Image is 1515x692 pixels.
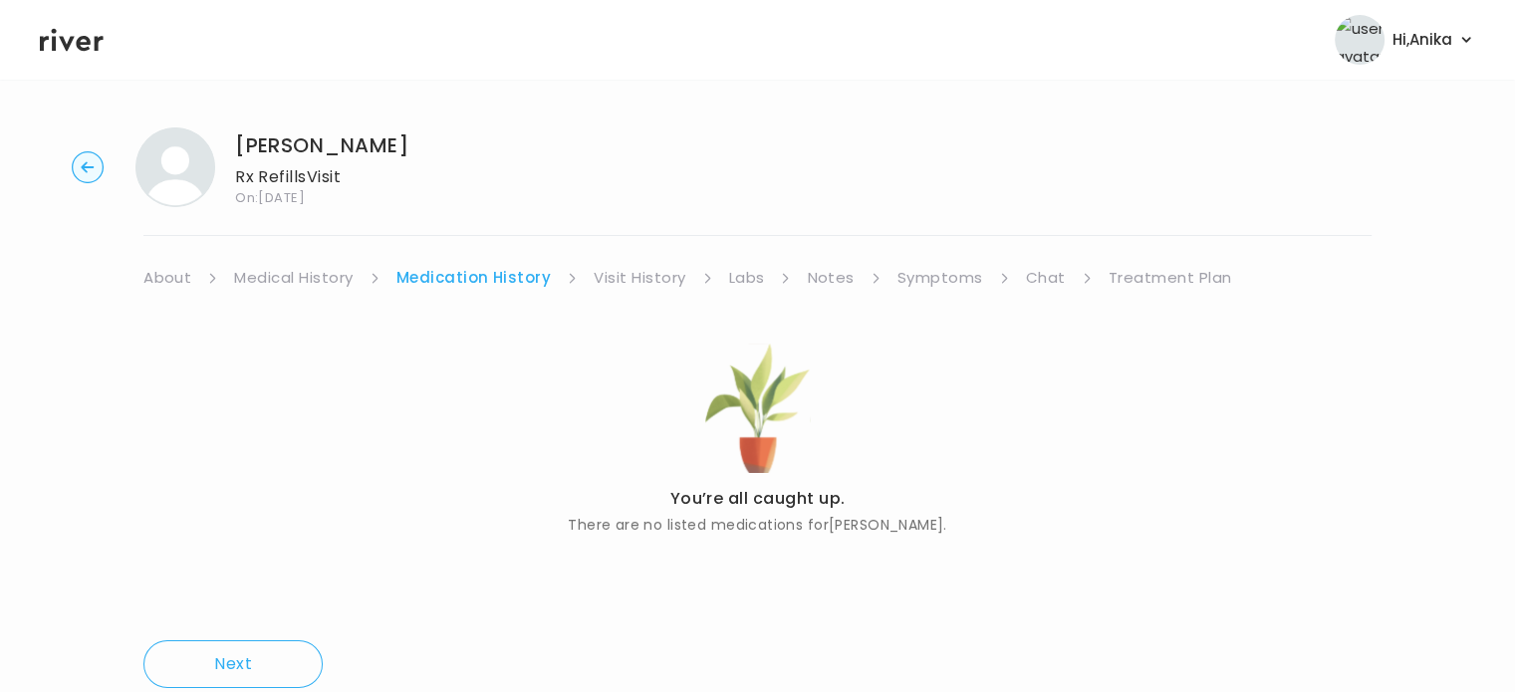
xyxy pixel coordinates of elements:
a: Notes [807,264,854,292]
span: Hi, Anika [1392,26,1452,54]
a: Chat [1026,264,1066,292]
p: You’re all caught up. [568,485,947,513]
img: user avatar [1335,15,1385,65]
a: About [143,264,191,292]
a: Medication History [396,264,552,292]
img: Madison Simpson [135,127,215,207]
a: Medical History [234,264,353,292]
a: Treatment Plan [1109,264,1232,292]
p: Rx Refills Visit [235,163,408,191]
button: user avatarHi,Anika [1335,15,1475,65]
a: Labs [729,264,765,292]
button: Next [143,640,323,688]
p: There are no listed medications for [PERSON_NAME] . [568,513,947,537]
span: On: [DATE] [235,191,408,204]
h1: [PERSON_NAME] [235,131,408,159]
a: Symptoms [897,264,983,292]
a: Visit History [594,264,685,292]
